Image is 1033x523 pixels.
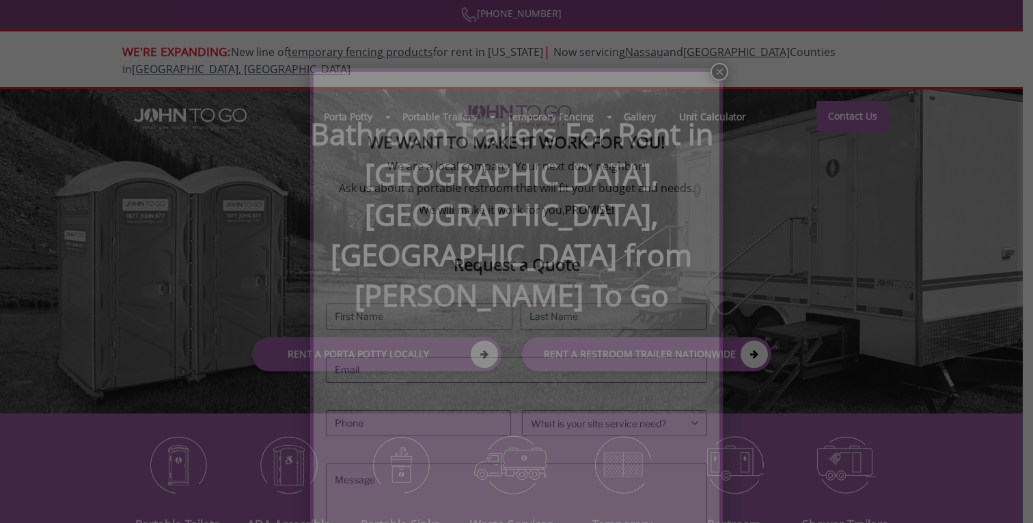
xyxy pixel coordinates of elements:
[326,159,708,174] p: We are a local company. Your next door neighbor!
[711,63,728,81] button: Close
[454,253,580,276] strong: Request a Quote
[368,131,665,153] strong: We Want To Make It Work For You!
[326,180,708,196] p: Ask us about a portable restroom that will fit your budget and needs.
[326,357,708,383] input: Email
[462,105,572,126] img: logo of viptogo
[565,202,614,217] b: PROMISE!
[326,410,511,436] input: Phone
[521,304,707,330] input: Last Name
[326,304,512,330] input: First Name
[326,202,708,217] p: We will make it work for you,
